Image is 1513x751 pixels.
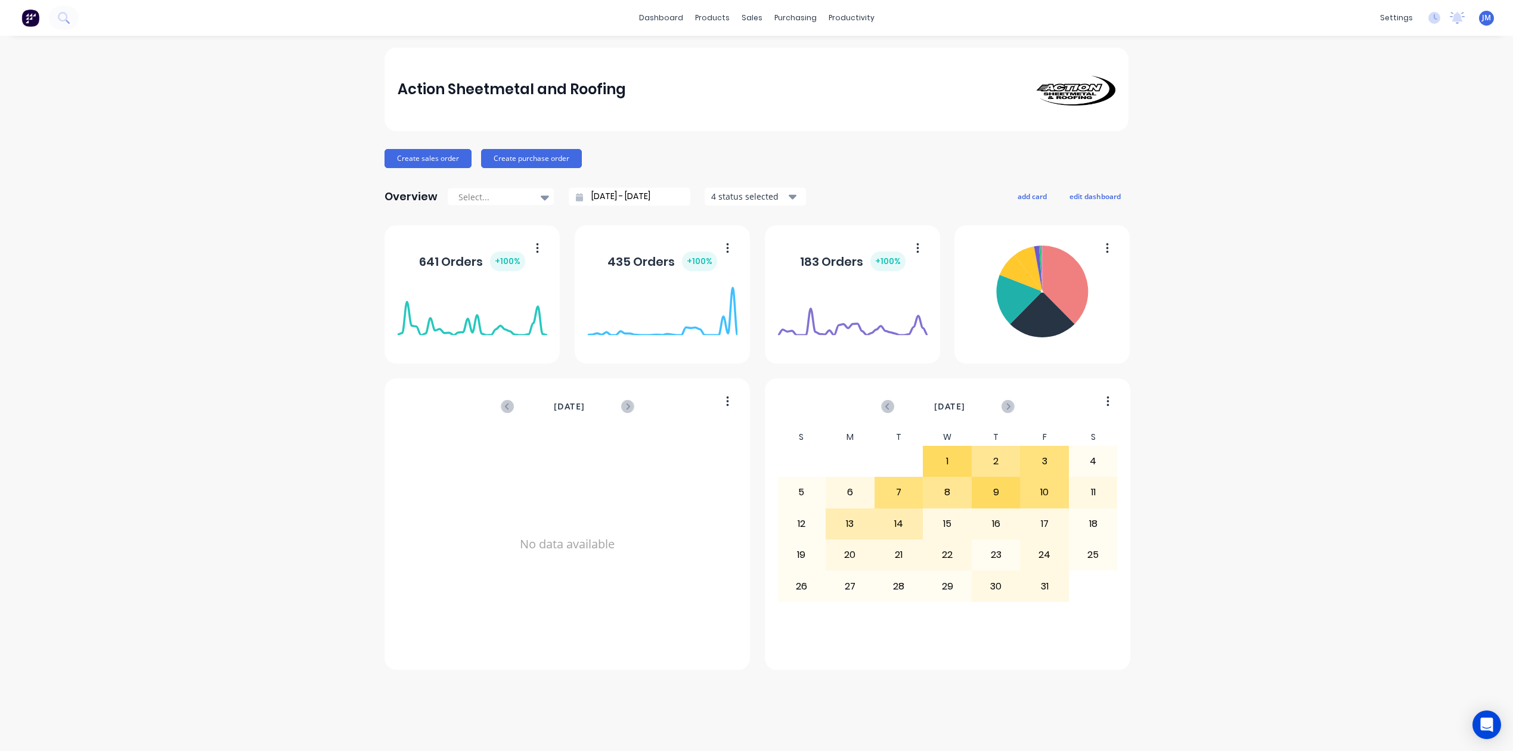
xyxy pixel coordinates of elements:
span: JM [1482,13,1491,23]
div: 18 [1069,509,1117,539]
div: 17 [1021,509,1068,539]
div: 21 [875,540,923,570]
div: No data available [398,429,737,660]
div: 31 [1021,571,1068,601]
div: 30 [972,571,1020,601]
div: T [972,429,1021,446]
div: F [1020,429,1069,446]
div: 8 [923,477,971,507]
div: 5 [778,477,826,507]
div: 19 [778,540,826,570]
div: Overview [385,185,438,209]
div: 29 [923,571,971,601]
div: 11 [1069,477,1117,507]
div: Open Intercom Messenger [1472,710,1501,739]
button: Create purchase order [481,149,582,168]
button: 4 status selected [705,188,806,206]
div: settings [1374,9,1419,27]
div: Action Sheetmetal and Roofing [398,77,626,101]
div: 2 [972,446,1020,476]
div: 28 [875,571,923,601]
div: purchasing [768,9,823,27]
div: S [777,429,826,446]
div: 13 [826,509,874,539]
div: 183 Orders [800,252,906,271]
div: 14 [875,509,923,539]
div: 641 Orders [419,252,525,271]
div: 20 [826,540,874,570]
button: add card [1010,188,1055,204]
img: Factory [21,9,39,27]
a: dashboard [633,9,689,27]
div: + 100 % [490,252,525,271]
div: sales [736,9,768,27]
div: 1 [923,446,971,476]
div: 23 [972,540,1020,570]
div: + 100 % [870,252,906,271]
div: 435 Orders [607,252,717,271]
div: 24 [1021,540,1068,570]
div: 12 [778,509,826,539]
div: 9 [972,477,1020,507]
div: productivity [823,9,880,27]
button: Create sales order [385,149,472,168]
div: 27 [826,571,874,601]
div: products [689,9,736,27]
img: Action Sheetmetal and Roofing [1032,73,1115,105]
div: + 100 % [682,252,717,271]
div: 6 [826,477,874,507]
span: [DATE] [554,400,585,413]
div: 16 [972,509,1020,539]
div: 10 [1021,477,1068,507]
div: 4 status selected [711,190,786,203]
div: 4 [1069,446,1117,476]
button: edit dashboard [1062,188,1128,204]
div: M [826,429,875,446]
div: W [923,429,972,446]
div: 25 [1069,540,1117,570]
div: T [875,429,923,446]
span: [DATE] [934,400,965,413]
div: 26 [778,571,826,601]
div: 15 [923,509,971,539]
div: 22 [923,540,971,570]
div: 7 [875,477,923,507]
div: 3 [1021,446,1068,476]
div: S [1069,429,1118,446]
